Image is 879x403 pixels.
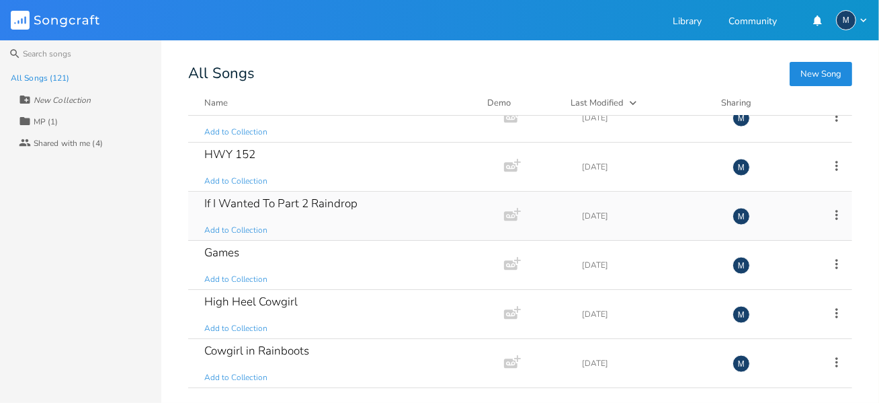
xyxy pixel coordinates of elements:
[204,345,309,357] div: Cowgirl in Rainboots
[204,323,267,334] span: Add to Collection
[11,74,70,82] div: All Songs (121)
[204,149,255,160] div: HWY 152
[571,96,705,110] button: Last Modified
[204,247,239,258] div: Games
[790,62,852,86] button: New Song
[582,310,716,318] div: [DATE]
[673,17,702,28] a: Library
[732,110,750,127] div: Marketa
[204,274,267,285] span: Add to Collection
[204,198,358,209] div: If I Wanted To Part 2 Raindrop
[582,212,716,220] div: [DATE]
[728,17,777,28] a: Community
[836,10,856,30] div: Marketa
[732,208,750,225] div: Marketa
[487,96,554,110] div: Demo
[204,296,298,307] div: High Heel Cowgirl
[582,261,716,269] div: [DATE]
[204,96,471,110] button: Name
[836,10,868,30] button: M
[204,225,267,236] span: Add to Collection
[732,257,750,274] div: Marketa
[721,96,802,110] div: Sharing
[204,176,267,187] span: Add to Collection
[732,355,750,373] div: Marketa
[204,97,228,109] div: Name
[204,126,267,138] span: Add to Collection
[204,372,267,383] span: Add to Collection
[34,96,91,104] div: New Collection
[582,359,716,367] div: [DATE]
[582,163,716,171] div: [DATE]
[34,139,103,147] div: Shared with me (4)
[732,306,750,324] div: Marketa
[582,114,716,122] div: [DATE]
[571,97,624,109] div: Last Modified
[732,159,750,176] div: Marketa
[34,118,58,126] div: MP (1)
[188,67,852,80] div: All Songs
